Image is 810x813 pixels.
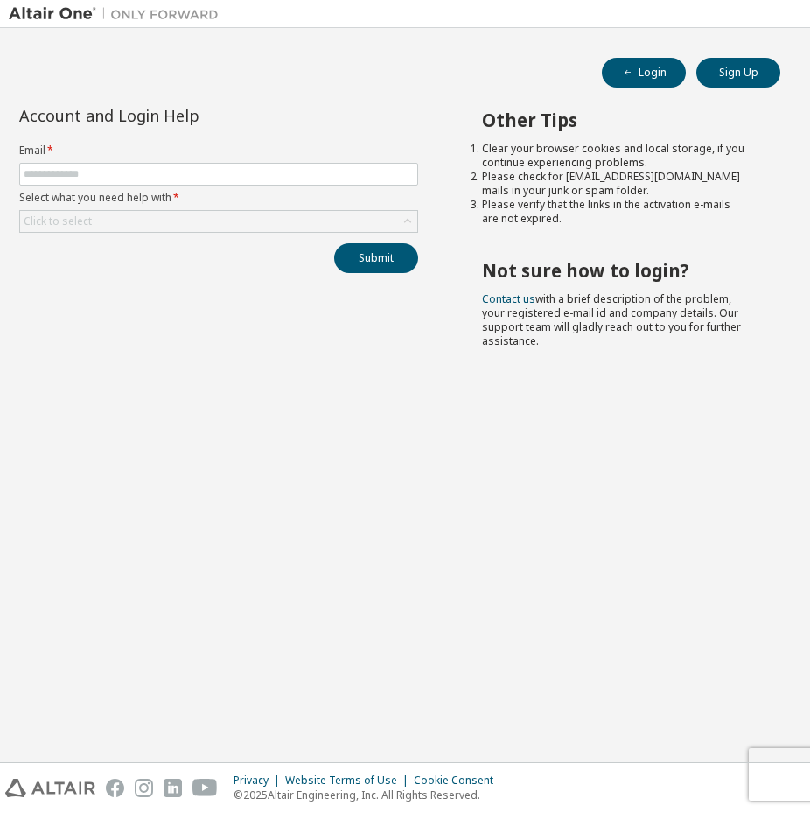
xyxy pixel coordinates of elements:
div: Website Terms of Use [285,774,414,788]
h2: Not sure how to login? [482,259,749,282]
div: Account and Login Help [19,109,339,123]
span: with a brief description of the problem, your registered e-mail id and company details. Our suppo... [482,291,741,348]
button: Sign Up [696,58,780,88]
img: Altair One [9,5,227,23]
img: facebook.svg [106,779,124,797]
img: instagram.svg [135,779,153,797]
div: Cookie Consent [414,774,504,788]
img: youtube.svg [192,779,218,797]
button: Submit [334,243,418,273]
p: © 2025 Altair Engineering, Inc. All Rights Reserved. [234,788,504,802]
label: Select what you need help with [19,191,418,205]
img: linkedin.svg [164,779,182,797]
h2: Other Tips [482,109,749,131]
li: Clear your browser cookies and local storage, if you continue experiencing problems. [482,142,749,170]
div: Click to select [20,211,417,232]
li: Please verify that the links in the activation e-mails are not expired. [482,198,749,226]
li: Please check for [EMAIL_ADDRESS][DOMAIN_NAME] mails in your junk or spam folder. [482,170,749,198]
img: altair_logo.svg [5,779,95,797]
a: Contact us [482,291,535,306]
button: Login [602,58,686,88]
label: Email [19,144,418,158]
div: Privacy [234,774,285,788]
div: Click to select [24,214,92,228]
